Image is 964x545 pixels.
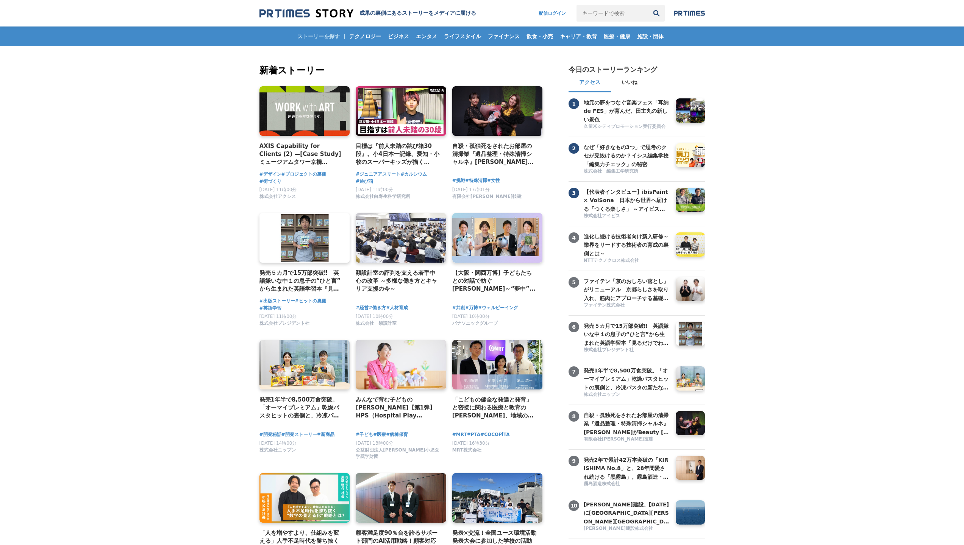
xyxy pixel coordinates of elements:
h4: 「こどもの健全な発達と発育」と密接に関わる医療と教育の[PERSON_NAME]、地域の役割や関わり方 [452,396,537,420]
a: 株式会社アクシス [259,196,296,201]
span: #MRT [452,431,467,438]
a: 霧島酒造株式会社 [584,481,670,488]
a: AXIS Capability for Clients (2) —[Case Study] ミュージアムタワー京橋 「WORK with ART」 [259,142,344,167]
a: #働き方 [369,304,386,311]
span: 株式会社 類設計室 [356,320,397,327]
span: 株式会社プレジデント社 [584,347,634,353]
a: 公益財団法人[PERSON_NAME]小児医学奨学財団 [356,456,440,461]
a: #経営 [356,304,369,311]
a: 株式会社プレジデント社 [584,347,670,354]
span: [PERSON_NAME]建設株式会社 [584,525,653,532]
span: テクノロジー [346,33,384,40]
h3: 地元の夢をつなぐ音楽フェス「耳納 de FES」が育んだ、田主丸の新しい景色 [584,98,670,124]
span: [DATE] 14時00分 [259,441,297,446]
span: [DATE] 10時00分 [356,314,393,319]
span: #挑戦 [452,177,465,184]
a: #新商品 [317,431,334,438]
a: #共創 [452,304,465,311]
a: なぜ「好きなもの3つ」で思考のクセが見抜けるのか？イシス編集学校「編集力チェック」の秘密 [584,143,670,167]
span: 1 [569,98,579,109]
span: 株式会社プレジデント社 [259,320,309,327]
a: ライフスタイル [441,26,484,46]
span: ファイナンス [485,33,523,40]
span: 株式会社ニップン [259,447,296,453]
h1: 成果の裏側にあるストーリーをメディアに届ける [359,10,476,17]
a: 株式会社プレジデント社 [259,322,309,328]
span: [DATE] 11時00分 [259,187,297,192]
span: 4 [569,232,579,243]
a: #プロジェクトの裏側 [281,171,326,178]
span: #街づくり [259,178,281,185]
span: 7 [569,366,579,377]
span: 施設・団体 [634,33,667,40]
span: #女性 [487,177,500,184]
a: 配信ログイン [531,5,573,22]
h4: 発売1年半で8,500万食突破。「オーマイプレミアム」乾燥パスタヒットの裏側と、冷凍パスタの新たな挑戦。徹底的な消費者起点で「おいしさ」を追求するニップンの歩み [259,396,344,420]
span: エンタメ [413,33,440,40]
span: 株式会社アイビス [584,213,620,219]
a: NTTテクノクロス株式会社 [584,257,670,265]
img: 成果の裏側にあるストーリーをメディアに届ける [259,8,353,19]
span: MRT株式会社 [452,447,481,453]
a: 久留米シティプロモーション実行委員会 [584,123,670,131]
a: 自殺・孤独死をされたお部屋の清掃業『遺品整理・特殊清掃シャルネ』[PERSON_NAME]がBeauty [GEOGRAPHIC_DATA][PERSON_NAME][GEOGRAPHIC_DA... [584,411,670,435]
h2: 新着ストーリー [259,64,544,77]
span: #PTA [467,431,480,438]
a: #ウェルビーイング [478,304,518,311]
a: 株式会社 編集工学研究所 [584,168,670,175]
span: 公益財団法人[PERSON_NAME]小児医学奨学財団 [356,447,440,460]
a: #特殊清掃 [465,177,487,184]
a: #開発秘話 [259,431,281,438]
a: #出版ストーリー [259,297,295,305]
a: [PERSON_NAME]建設、[DATE]に[GEOGRAPHIC_DATA][PERSON_NAME][GEOGRAPHIC_DATA]沖で「浮体式洋上風力発電所」を本格稼働へ [584,500,670,525]
a: #デザイン [259,171,281,178]
span: [DATE] 11時00分 [259,314,297,319]
span: [DATE] 13時00分 [356,441,393,446]
h3: 進化し続ける技術者向け新入研修～業界をリードする技術者の育成の裏側とは～ [584,232,670,258]
span: #万博 [465,304,478,311]
a: #カルシウム [400,171,427,178]
span: 株式会社ニップン [584,391,620,398]
button: 検索 [648,5,665,22]
a: みんなで育む子どもの[PERSON_NAME]【第1弾】 HPS（Hospital Play Specialist）[PERSON_NAME] ーチャイルドフレンドリーな医療を目指して [356,396,440,420]
span: #英語学習 [259,305,281,312]
a: 発売2年で累計42万本突破の「KIRISHIMA No.8」と、28年間愛され続ける「黒霧島」。霧島酒造・新社長が明かす、第四次焼酎ブームの新潮流とは。 [584,456,670,480]
span: 株式会社アクシス [259,193,296,200]
span: #COCOPiTA [480,431,510,438]
a: ビジネス [385,26,412,46]
h3: 自殺・孤独死をされたお部屋の清掃業『遺品整理・特殊清掃シャルネ』[PERSON_NAME]がBeauty [GEOGRAPHIC_DATA][PERSON_NAME][GEOGRAPHIC_DA... [584,411,670,436]
span: 3 [569,188,579,198]
a: prtimes [674,10,705,16]
a: 発売５カ月で15万部突破‼ 英語嫌いな中１の息子の“ひと言”から生まれた英語学習本『見るだけでわかる‼ 英語ピクト図鑑』異例ヒットの要因 [259,269,344,293]
span: #開発ストーリー [281,431,317,438]
a: #人材育成 [386,304,408,311]
a: エンタメ [413,26,440,46]
a: 飲食・小売 [523,26,556,46]
span: [DATE] 16時30分 [452,441,490,446]
span: パナソニックグループ [452,320,498,327]
a: #ジュニアアスリート [356,171,400,178]
span: 5 [569,277,579,288]
span: キャリア・教育 [557,33,600,40]
span: 9 [569,456,579,466]
h3: 【代表者インタビュー】ibisPaint × VoiSona 日本から世界へ届ける「つくる楽しさ」 ～アイビスがテクノスピーチと挑戦する、新しい創作文化の形成～ [584,188,670,213]
a: #医療 [373,431,386,438]
a: #子ども [356,431,373,438]
span: 株式会社白寿生科学研究所 [356,193,410,200]
a: 株式会社アイビス [584,213,670,220]
span: 2 [569,143,579,154]
a: 施設・団体 [634,26,667,46]
a: 成果の裏側にあるストーリーをメディアに届ける 成果の裏側にあるストーリーをメディアに届ける [259,8,476,19]
h2: 今日のストーリーランキング [569,65,657,74]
